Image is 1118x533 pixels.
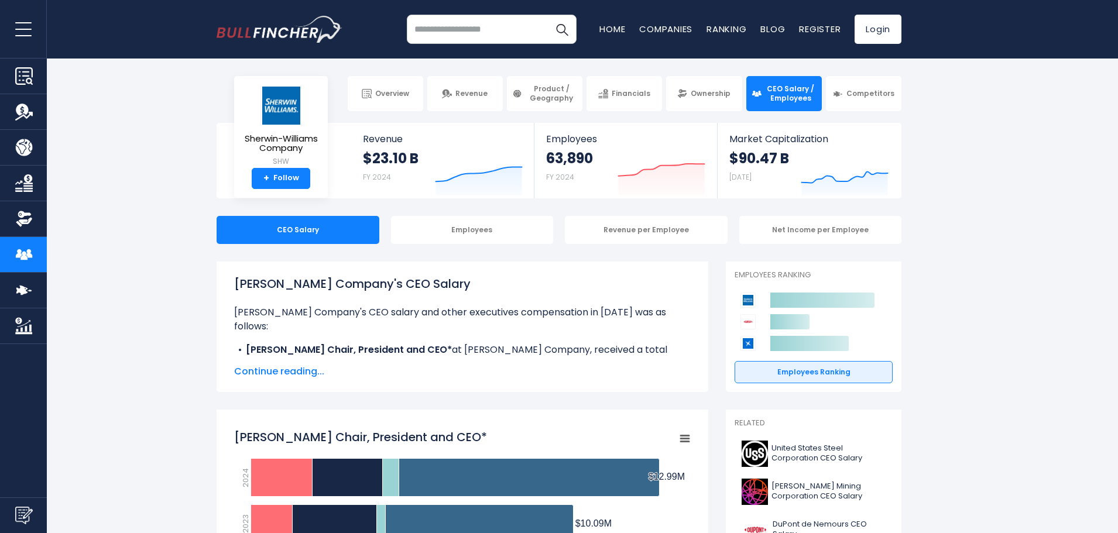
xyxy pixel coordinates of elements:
[771,443,886,463] span: United States Steel Corporation CEO Salary
[735,361,893,383] a: Employees Ranking
[707,23,746,35] a: Ranking
[742,479,768,505] img: B logo
[351,123,534,198] a: Revenue $23.10 B FY 2024
[455,89,488,98] span: Revenue
[742,441,768,467] img: X logo
[739,216,902,244] div: Net Income per Employee
[547,15,577,44] button: Search
[765,84,817,102] span: CEO Salary / Employees
[760,23,785,35] a: Blog
[217,16,342,43] img: bullfincher logo
[363,172,391,182] small: FY 2024
[234,429,487,445] tspan: [PERSON_NAME] Chair, President and CEO*
[348,76,423,111] a: Overview
[826,76,901,111] a: Competitors
[375,89,409,98] span: Overview
[735,270,893,280] p: Employees Ranking
[240,514,251,533] text: 2023
[855,15,901,44] a: Login
[240,468,251,487] text: 2024
[507,76,582,111] a: Product / Geography
[234,305,691,333] p: [PERSON_NAME] Company's CEO salary and other executives compensation in [DATE] was as follows:
[771,482,886,501] span: [PERSON_NAME] Mining Corporation CEO Salary
[612,89,650,98] span: Financials
[243,85,319,168] a: Sherwin-Williams Company SHW
[587,76,662,111] a: Financials
[729,172,752,182] small: [DATE]
[246,343,452,356] b: [PERSON_NAME] Chair, President and CEO*
[575,518,612,528] tspan: $10.09M
[565,216,728,244] div: Revenue per Employee
[718,123,900,198] a: Market Capitalization $90.47 B [DATE]
[735,476,893,508] a: [PERSON_NAME] Mining Corporation CEO Salary
[735,438,893,470] a: United States Steel Corporation CEO Salary
[244,156,318,167] small: SHW
[740,314,756,329] img: DuPont de Nemours competitors logo
[729,149,789,167] strong: $90.47 B
[263,173,269,184] strong: +
[846,89,894,98] span: Competitors
[546,149,593,167] strong: 63,890
[234,343,691,371] li: at [PERSON_NAME] Company, received a total compensation of $12.99 M in [DATE].
[234,364,691,379] span: Continue reading...
[740,336,756,351] img: Ecolab competitors logo
[666,76,742,111] a: Ownership
[363,133,523,145] span: Revenue
[526,84,577,102] span: Product / Geography
[639,23,692,35] a: Companies
[534,123,716,198] a: Employees 63,890 FY 2024
[363,149,419,167] strong: $23.10 B
[15,210,33,228] img: Ownership
[546,133,705,145] span: Employees
[391,216,554,244] div: Employees
[234,275,691,293] h1: [PERSON_NAME] Company's CEO Salary
[546,172,574,182] small: FY 2024
[799,23,841,35] a: Register
[735,418,893,428] p: Related
[252,168,310,189] a: +Follow
[649,472,685,482] tspan: $12.99M
[427,76,503,111] a: Revenue
[244,134,318,153] span: Sherwin-Williams Company
[746,76,822,111] a: CEO Salary / Employees
[217,16,342,43] a: Go to homepage
[729,133,889,145] span: Market Capitalization
[599,23,625,35] a: Home
[740,293,756,308] img: Sherwin-Williams Company competitors logo
[691,89,731,98] span: Ownership
[217,216,379,244] div: CEO Salary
